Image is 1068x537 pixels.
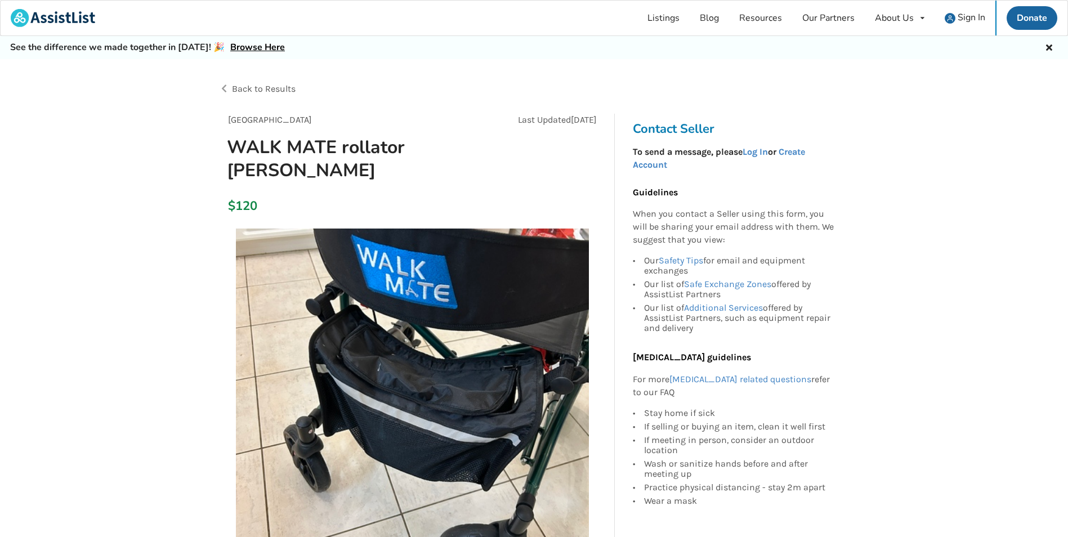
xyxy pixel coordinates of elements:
[571,114,597,125] span: [DATE]
[633,208,834,247] p: When you contact a Seller using this form, you will be sharing your email address with them. We s...
[637,1,690,35] a: Listings
[218,136,484,182] h1: WALK MATE rollator [PERSON_NAME]
[644,256,834,278] div: Our for email and equipment exchanges
[633,121,840,137] h3: Contact Seller
[10,42,285,53] h5: See the difference we made together in [DATE]! 🎉
[644,420,834,433] div: If selling or buying an item, clean it well first
[633,352,751,363] b: [MEDICAL_DATA] guidelines
[230,41,285,53] a: Browse Here
[644,494,834,506] div: Wear a mask
[228,114,312,125] span: [GEOGRAPHIC_DATA]
[935,1,995,35] a: user icon Sign In
[633,187,678,198] b: Guidelines
[633,146,805,170] a: Create Account
[633,146,805,170] strong: To send a message, please or
[228,198,234,214] div: $120
[644,408,834,420] div: Stay home if sick
[669,374,811,384] a: [MEDICAL_DATA] related questions
[659,255,703,266] a: Safety Tips
[644,301,834,333] div: Our list of offered by AssistList Partners, such as equipment repair and delivery
[644,433,834,457] div: If meeting in person, consider an outdoor location
[518,114,571,125] span: Last Updated
[684,279,771,289] a: Safe Exchange Zones
[11,9,95,27] img: assistlist-logo
[792,1,865,35] a: Our Partners
[644,278,834,301] div: Our list of offered by AssistList Partners
[945,13,955,24] img: user icon
[1007,6,1057,30] a: Donate
[729,1,792,35] a: Resources
[232,83,296,94] span: Back to Results
[958,11,985,24] span: Sign In
[633,373,834,399] p: For more refer to our FAQ
[690,1,729,35] a: Blog
[644,457,834,481] div: Wash or sanitize hands before and after meeting up
[875,14,914,23] div: About Us
[743,146,768,157] a: Log In
[684,302,763,313] a: Additional Services
[644,481,834,494] div: Practice physical distancing - stay 2m apart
